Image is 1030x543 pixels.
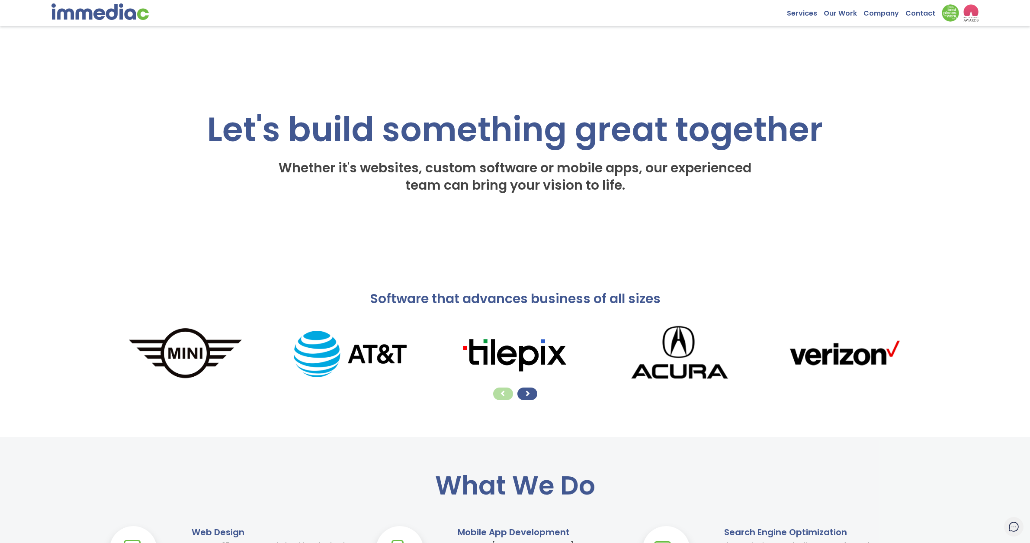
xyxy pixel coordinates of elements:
[268,331,433,377] img: AT%26T_logo.png
[207,106,823,153] span: Let's build something great together
[942,4,959,22] img: Down
[762,334,927,374] img: verizonLogo.png
[597,316,762,391] img: Acura_logo.png
[103,326,268,382] img: MINI_logo.png
[458,526,620,538] h3: Mobile App Development
[51,3,149,20] img: immediac
[370,289,661,308] span: Software that advances business of all sizes
[905,4,942,18] a: Contact
[863,4,905,18] a: Company
[433,334,595,374] img: tilepixLogo.png
[824,4,863,18] a: Our Work
[724,526,887,538] h3: Search Engine Optimization
[192,526,354,538] h3: Web Design
[963,4,979,22] img: logo2_wea_nobg.webp
[787,4,824,18] a: Services
[279,158,751,194] span: Whether it's websites, custom software or mobile apps, our experienced team can bring your vision...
